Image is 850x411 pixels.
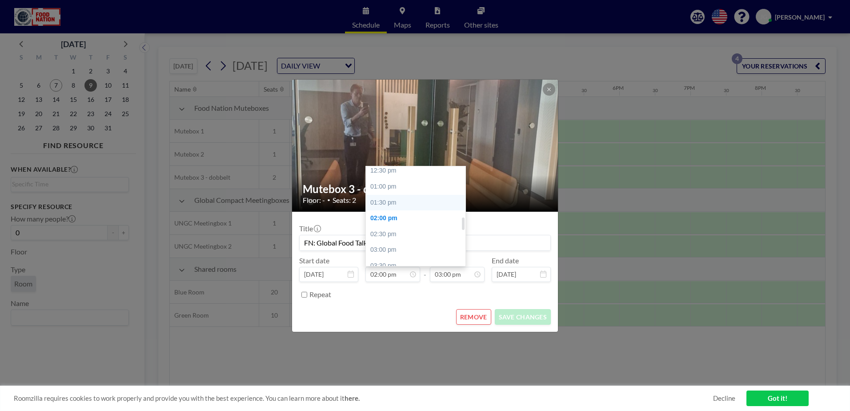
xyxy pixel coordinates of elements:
button: SAVE CHANGES [495,309,551,325]
a: Got it! [746,391,809,406]
span: Floor: - [303,196,325,205]
div: 03:30 pm [366,258,470,274]
h2: Mutebox 3 - dobbelt [303,182,548,196]
span: Seats: 2 [333,196,356,205]
label: Start date [299,256,329,265]
div: 01:30 pm [366,195,470,211]
button: REMOVE [456,309,491,325]
input: (No title) [300,235,550,250]
div: 02:00 pm [366,210,470,226]
label: Title [299,224,320,233]
a: Decline [713,394,735,403]
label: End date [492,256,519,265]
span: • [327,197,330,203]
div: 02:30 pm [366,226,470,242]
div: 03:00 pm [366,242,470,258]
label: Repeat [309,290,331,299]
a: here. [345,394,360,402]
span: - [424,259,426,279]
div: 01:00 pm [366,179,470,195]
div: 12:30 pm [366,163,470,179]
span: Roomzilla requires cookies to work properly and provide you with the best experience. You can lea... [14,394,713,403]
